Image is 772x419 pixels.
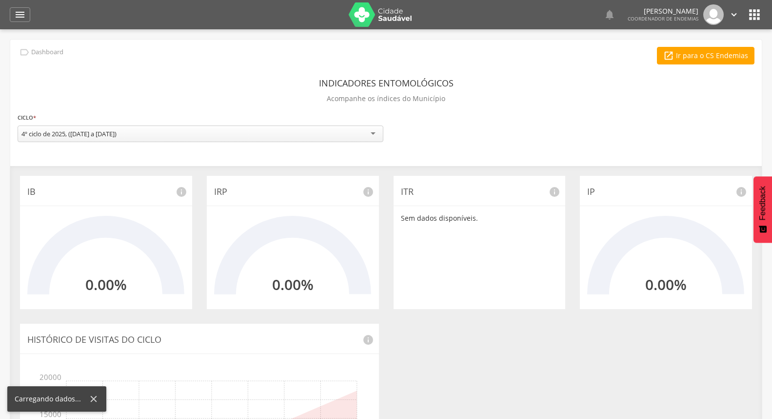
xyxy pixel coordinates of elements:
[31,48,63,56] p: Dashboard
[18,112,36,123] label: Ciclo
[663,50,674,61] i: 
[319,74,454,92] header: Indicadores Entomológicos
[21,129,117,138] div: 4º ciclo de 2025, ([DATE] a [DATE])
[587,186,745,198] p: IP
[15,394,88,404] div: Carregando dados...
[401,213,558,223] p: Sem dados disponíveis.
[628,8,698,15] p: [PERSON_NAME]
[214,186,372,198] p: IRP
[628,15,698,22] span: Coordenador de Endemias
[327,92,445,105] p: Acompanhe os índices do Município
[729,9,739,20] i: 
[604,9,615,21] i: 
[362,334,374,346] i: info
[735,186,747,198] i: info
[758,186,767,220] span: Feedback
[14,9,26,21] i: 
[176,186,187,198] i: info
[19,47,30,58] i: 
[657,47,754,64] a: Ir para o CS Endemias
[272,276,314,293] h2: 0.00%
[85,276,127,293] h2: 0.00%
[729,4,739,25] a: 
[10,7,30,22] a: 
[747,7,762,22] i: 
[47,366,61,381] span: 20000
[753,176,772,243] button: Feedback - Mostrar pesquisa
[401,186,558,198] p: ITR
[27,334,372,346] p: Histórico de Visitas do Ciclo
[549,186,560,198] i: info
[362,186,374,198] i: info
[645,276,687,293] h2: 0.00%
[604,4,615,25] a: 
[27,186,185,198] p: IB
